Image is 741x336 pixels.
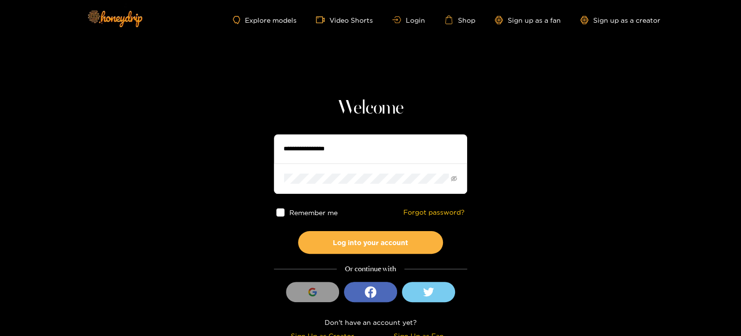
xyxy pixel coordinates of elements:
h1: Welcome [274,97,467,120]
a: Sign up as a fan [495,16,561,24]
div: Don't have an account yet? [274,317,467,328]
a: Sign up as a creator [580,16,660,24]
span: Remember me [289,209,338,216]
a: Video Shorts [316,15,373,24]
span: video-camera [316,15,329,24]
button: Log into your account [298,231,443,254]
span: eye-invisible [451,175,457,182]
a: Shop [444,15,475,24]
a: Explore models [233,16,297,24]
a: Login [392,16,425,24]
div: Or continue with [274,263,467,275]
a: Forgot password? [403,208,465,217]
